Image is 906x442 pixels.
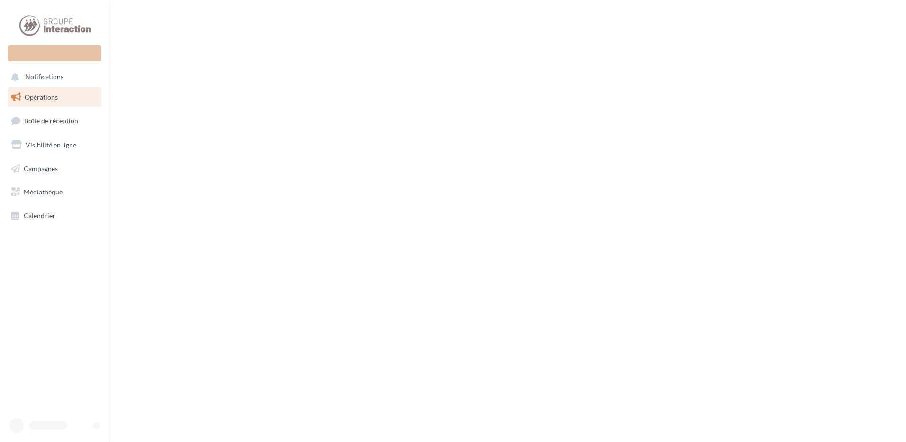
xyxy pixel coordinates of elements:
[24,164,58,172] span: Campagnes
[6,135,103,155] a: Visibilité en ligne
[6,87,103,107] a: Opérations
[25,93,58,101] span: Opérations
[25,73,63,81] span: Notifications
[24,212,55,220] span: Calendrier
[8,45,101,61] div: Nouvelle campagne
[6,110,103,131] a: Boîte de réception
[24,117,78,125] span: Boîte de réception
[6,159,103,179] a: Campagnes
[26,141,76,149] span: Visibilité en ligne
[6,182,103,202] a: Médiathèque
[24,188,63,196] span: Médiathèque
[6,206,103,226] a: Calendrier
